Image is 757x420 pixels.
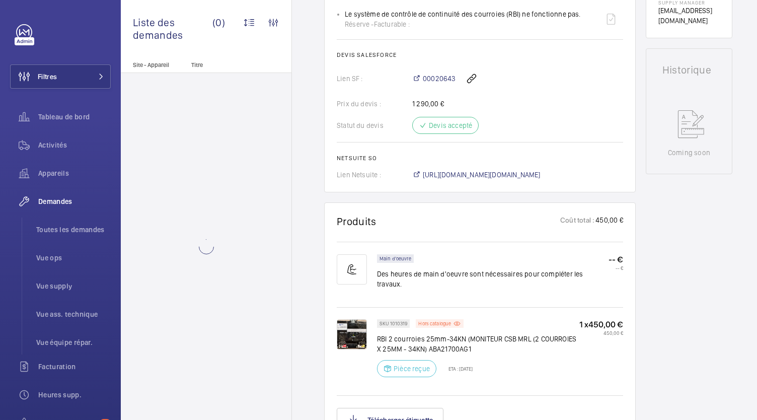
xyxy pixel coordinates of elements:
img: muscle-sm.svg [337,254,367,285]
span: Réserve - [345,19,374,29]
span: Vue ops [36,253,111,263]
p: -- € [609,265,623,271]
span: 00020643 [423,74,456,84]
span: Vue supply [36,281,111,291]
span: Filtres [38,72,57,82]
p: Pièce reçue [394,364,430,374]
h1: Produits [337,215,376,228]
span: Demandes [38,196,111,206]
button: Filtres [10,64,111,89]
span: Heures supp. [38,390,111,400]
a: 00020643 [412,74,456,84]
p: Coût total : [560,215,594,228]
p: 450,00 € [579,330,623,336]
span: Facturation [38,362,111,372]
span: Toutes les demandes [36,225,111,235]
h1: Historique [662,65,716,75]
p: [EMAIL_ADDRESS][DOMAIN_NAME] [658,6,720,26]
h2: Netsuite SO [337,155,623,162]
span: Appareils [38,168,111,178]
span: Vue ass. technique [36,309,111,319]
p: ETA : [DATE] [442,366,473,372]
p: Coming soon [668,148,710,158]
p: Site - Appareil [121,61,187,68]
p: -- € [609,254,623,265]
span: Facturable : [374,19,410,29]
p: SKU 1010319 [380,322,407,325]
span: Tableau de bord [38,112,111,122]
span: Liste des demandes [133,16,212,41]
a: [URL][DOMAIN_NAME][DOMAIN_NAME] [412,170,541,180]
span: Activités [38,140,111,150]
p: Titre [191,61,258,68]
span: [URL][DOMAIN_NAME][DOMAIN_NAME] [423,170,541,180]
p: Main d'oeuvre [380,257,411,260]
p: Hors catalogue [418,322,451,325]
img: wIgHJq7W71UOsLrou-7pEvGaBv0BRS6QWBA_CcZ0nP4Ooa-Z.png [337,319,367,349]
p: RBI 2 courroies 25mm-34KN (MONITEUR CSB MRL (2 COURROIES X 25MM - 34KN) ABA21700AG1 [377,334,579,354]
p: 450,00 € [594,215,623,228]
p: Des heures de main d'oeuvre sont nécessaires pour compléter les travaux. [377,269,609,289]
h2: Devis Salesforce [337,51,623,58]
span: Vue équipe répar. [36,337,111,347]
p: 1 x 450,00 € [579,319,623,330]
